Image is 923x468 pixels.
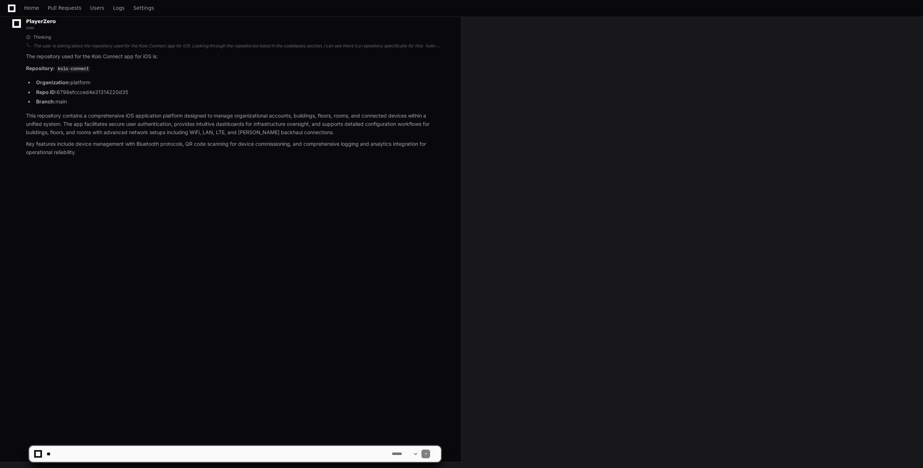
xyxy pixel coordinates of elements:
li: main [34,98,441,106]
p: Key features include device management with Bluetooth protocols, QR code scanning for device comm... [26,140,441,157]
strong: Repo ID: [36,89,57,95]
span: Pull Requests [48,6,81,10]
div: The user is asking about the repository used for the Kolo Connect app for iOS. Looking through th... [33,43,441,49]
p: This repository contains a comprehensive iOS application platform designed to manage organization... [26,112,441,136]
strong: Branch: [36,98,56,105]
strong: Repository: [26,65,55,71]
span: Thinking [33,34,51,40]
code: kolo-connect [56,66,90,72]
span: Logs [113,6,125,10]
strong: Organization: [36,79,70,85]
p: The repository used for the Kolo Connect app for iOS is: [26,52,441,61]
span: Home [24,6,39,10]
span: Users [90,6,104,10]
li: 6798efccced4e31314220d35 [34,88,441,97]
span: Settings [133,6,154,10]
span: PlayerZero [26,19,56,24]
span: now [26,25,34,30]
li: platform [34,78,441,87]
